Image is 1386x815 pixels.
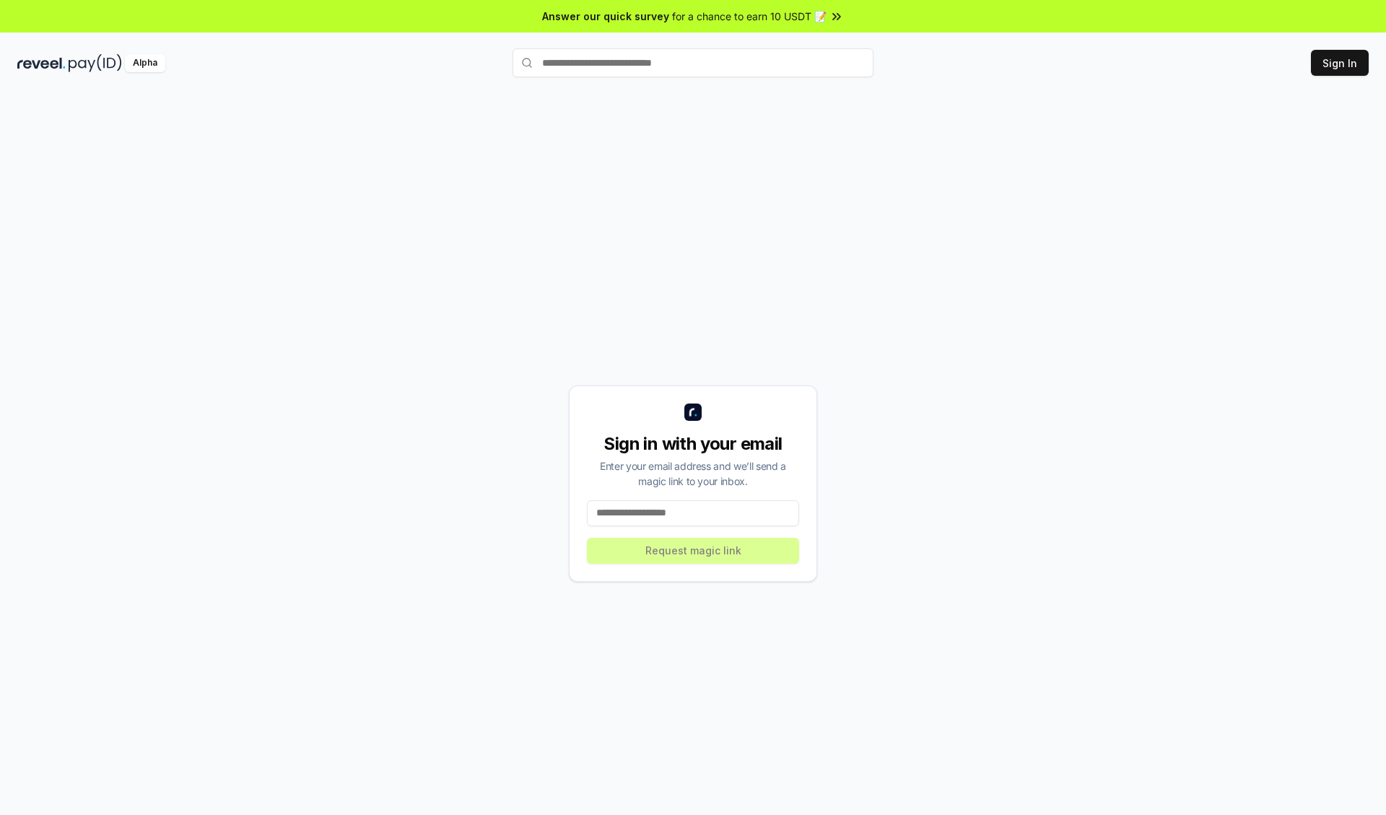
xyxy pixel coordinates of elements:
img: pay_id [69,54,122,72]
span: for a chance to earn 10 USDT 📝 [672,9,827,24]
img: logo_small [684,404,702,421]
button: Sign In [1311,50,1369,76]
img: reveel_dark [17,54,66,72]
div: Alpha [125,54,165,72]
span: Answer our quick survey [542,9,669,24]
div: Sign in with your email [587,432,799,456]
div: Enter your email address and we’ll send a magic link to your inbox. [587,458,799,489]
